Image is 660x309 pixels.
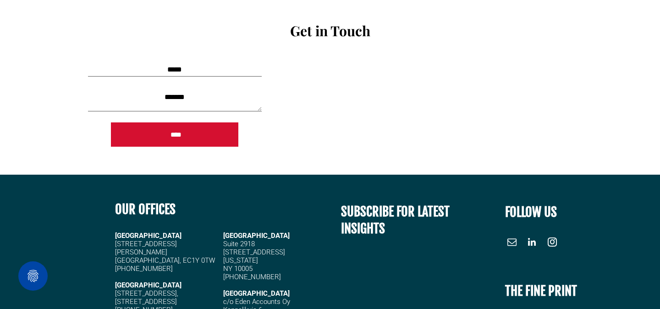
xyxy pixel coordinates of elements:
[404,16,462,30] a: WHAT WE DO
[115,232,181,240] strong: [GEOGRAPHIC_DATA]
[223,265,253,273] span: NY 10005
[341,204,450,237] span: SUBSCRIBE FOR LATEST INSIGHTS
[223,273,281,281] span: [PHONE_NUMBER]
[564,16,603,30] a: INSIGHTS
[115,201,176,217] b: OUR OFFICES
[462,16,510,30] a: MARKETS
[115,298,177,306] span: [STREET_ADDRESS]
[115,240,215,265] span: [STREET_ADDRESS][PERSON_NAME] [GEOGRAPHIC_DATA], EC1Y 0TW
[545,235,559,251] a: instagram
[505,204,557,220] font: FOLLOW US
[18,13,104,39] img: Go to Homepage
[511,16,564,30] a: CASE STUDIES
[115,289,178,298] span: [STREET_ADDRESS],
[315,16,355,30] a: ABOUT
[223,248,285,256] span: [STREET_ADDRESS]
[603,16,642,30] a: CONTACT
[115,265,173,273] span: [PHONE_NUMBER]
[223,256,258,265] span: [US_STATE]
[505,283,577,299] b: THE FINE PRINT
[505,235,519,251] a: email
[223,289,290,298] span: [GEOGRAPHIC_DATA]
[355,16,404,30] a: OUR PEOPLE
[525,235,539,251] a: linkedin
[223,232,290,240] span: [GEOGRAPHIC_DATA]
[223,240,255,248] span: Suite 2918
[115,281,181,289] strong: [GEOGRAPHIC_DATA]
